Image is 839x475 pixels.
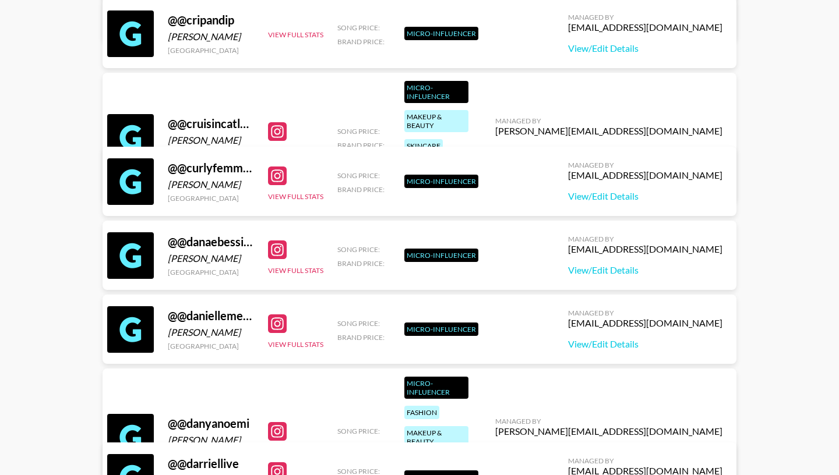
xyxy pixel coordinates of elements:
div: Managed By [568,235,722,243]
div: [PERSON_NAME][EMAIL_ADDRESS][DOMAIN_NAME] [495,426,722,437]
a: View/Edit Details [568,264,722,276]
div: Micro-Influencer [404,322,478,336]
div: Managed By [568,309,722,317]
div: [PERSON_NAME] [168,31,254,42]
button: View Full Stats [268,266,323,275]
span: Song Price: [337,127,380,136]
span: Song Price: [337,427,380,435]
a: View/Edit Details [568,42,722,54]
span: Brand Price: [337,441,385,449]
div: Managed By [495,417,722,426]
button: View Full Stats [268,30,323,39]
div: [PERSON_NAME] [168,179,254,190]
span: Song Price: [337,23,380,32]
div: [EMAIL_ADDRESS][DOMAIN_NAME] [568,169,722,181]
div: [GEOGRAPHIC_DATA] [168,194,254,203]
div: [PERSON_NAME] [168,253,254,264]
div: @ @daniellemedici [168,309,254,323]
div: Micro-Influencer [404,81,468,103]
span: Song Price: [337,171,380,180]
button: View Full Stats [268,192,323,201]
div: [PERSON_NAME] [168,327,254,338]
div: Micro-Influencer [404,27,478,40]
div: @ @curlyfemmefashion [168,161,254,175]
div: [PERSON_NAME] [168,434,254,446]
div: [EMAIL_ADDRESS][DOMAIN_NAME] [568,22,722,33]
div: @ @danaebessin29 [168,235,254,249]
div: skincare [404,139,443,153]
div: @ @cripandip [168,13,254,27]
div: Managed By [568,161,722,169]
div: [GEOGRAPHIC_DATA] [168,342,254,350]
div: [PERSON_NAME][EMAIL_ADDRESS][DOMAIN_NAME] [495,125,722,137]
span: Brand Price: [337,333,385,342]
span: Song Price: [337,319,380,328]
div: @ @darriellive [168,456,254,471]
span: Brand Price: [337,37,385,46]
a: View/Edit Details [568,338,722,350]
div: makeup & beauty [404,110,468,132]
div: [EMAIL_ADDRESS][DOMAIN_NAME] [568,243,722,255]
span: Brand Price: [337,185,385,194]
div: fashion [404,406,439,419]
div: Micro-Influencer [404,377,468,399]
span: Brand Price: [337,141,385,150]
div: Managed By [568,13,722,22]
a: View/Edit Details [568,190,722,202]
div: [GEOGRAPHIC_DATA] [168,46,254,55]
div: @ @danyanoemi [168,416,254,431]
div: @ @cruisincatlady [168,116,254,131]
div: [EMAIL_ADDRESS][DOMAIN_NAME] [568,317,722,329]
span: Song Price: [337,245,380,254]
div: Micro-Influencer [404,249,478,262]
button: View Full Stats [268,340,323,349]
div: [PERSON_NAME] [168,134,254,146]
a: View/Edit Details [495,146,722,158]
span: Brand Price: [337,259,385,268]
div: Managed By [568,456,722,465]
div: [GEOGRAPHIC_DATA] [168,268,254,277]
div: makeup & beauty [404,426,468,448]
div: Micro-Influencer [404,175,478,188]
div: Managed By [495,116,722,125]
